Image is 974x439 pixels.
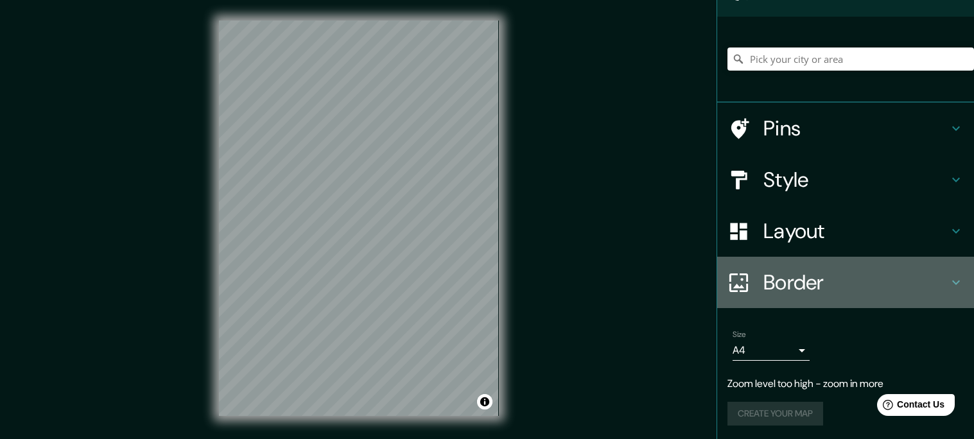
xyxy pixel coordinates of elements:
[727,47,974,71] input: Pick your city or area
[763,270,948,295] h4: Border
[763,218,948,244] h4: Layout
[717,103,974,154] div: Pins
[727,376,964,392] p: Zoom level too high - zoom in more
[763,116,948,141] h4: Pins
[717,154,974,205] div: Style
[717,205,974,257] div: Layout
[717,257,974,308] div: Border
[219,21,499,416] canvas: Map
[860,389,960,425] iframe: Help widget launcher
[477,394,492,409] button: Toggle attribution
[763,167,948,193] h4: Style
[733,329,746,340] label: Size
[733,340,810,361] div: A4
